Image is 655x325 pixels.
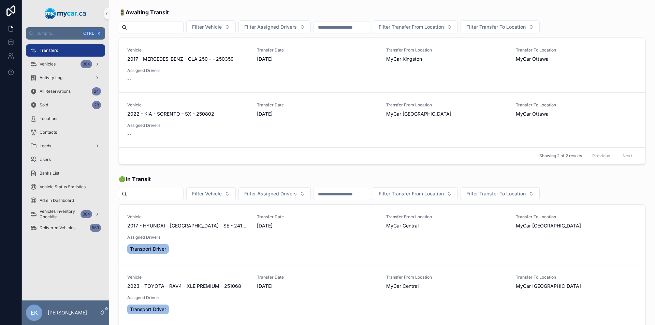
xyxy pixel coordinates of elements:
[257,283,378,290] span: [DATE]
[386,214,508,220] span: Transfer From Location
[40,225,75,231] span: Delivered Vehicles
[26,85,105,98] a: All Reservations24
[516,222,581,229] span: MyCar [GEOGRAPHIC_DATA]
[26,194,105,207] a: Admin Dashboard
[26,99,105,111] a: Sold28
[40,171,59,176] span: Banks List
[257,56,378,62] span: [DATE]
[40,143,51,149] span: Leads
[26,222,105,234] a: Delivered Vehicles569
[127,123,249,128] span: Assigned Drivers
[386,275,508,280] span: Transfer From Location
[26,27,105,40] button: Jump to...CtrlK
[26,113,105,125] a: Locations
[127,110,214,117] span: 2022 - KIA - SORENTO - SX - 250802
[119,92,645,147] a: Vehicle2022 - KIA - SORENTO - SX - 250802Transfer Date[DATE]Transfer From LocationMyCar [GEOGRAPH...
[238,20,311,33] button: Select Button
[40,209,78,220] span: Vehicles Inventory Checklist
[40,61,56,67] span: Vehicles
[127,235,249,240] span: Assigned Drivers
[386,56,422,62] span: MyCar Kingston
[92,101,101,109] div: 28
[26,153,105,166] a: Users
[257,110,378,117] span: [DATE]
[257,275,378,280] span: Transfer Date
[40,75,62,80] span: Activity Log
[40,116,58,121] span: Locations
[127,76,131,83] span: --
[26,208,105,220] a: Vehicles Inventory Checklist384
[257,214,378,220] span: Transfer Date
[48,309,87,316] p: [PERSON_NAME]
[516,102,637,108] span: Transfer To Location
[40,198,74,203] span: Admin Dashboard
[83,30,95,37] span: Ctrl
[386,110,451,117] span: MyCar [GEOGRAPHIC_DATA]
[386,47,508,53] span: Transfer From Location
[126,176,151,182] strong: In Transit
[386,102,508,108] span: Transfer From Location
[516,214,637,220] span: Transfer To Location
[45,8,86,19] img: App logo
[40,130,57,135] span: Contacts
[26,58,105,70] a: Vehicles384
[130,246,166,252] span: Transport Driver
[26,72,105,84] a: Activity Log
[127,47,249,53] span: Vehicle
[461,187,540,200] button: Select Button
[40,157,51,162] span: Users
[26,44,105,57] a: Transfers
[31,309,38,317] span: EK
[516,283,581,290] span: MyCar [GEOGRAPHIC_DATA]
[22,40,109,243] div: scrollable content
[81,60,92,68] div: 384
[257,47,378,53] span: Transfer Date
[127,131,131,138] span: --
[40,102,48,108] span: Sold
[119,175,151,183] span: 🟢
[126,9,169,16] strong: Awaiting Transit
[26,181,105,193] a: Vehicle Status Statistics
[119,265,645,325] a: Vehicle2023 - TOYOTA - RAV4 - XLE PREMIUM - 251068Transfer Date[DATE]Transfer From LocationMyCar ...
[373,20,458,33] button: Select Button
[119,8,169,16] span: 🚦
[130,306,166,313] span: Transport Driver
[238,187,311,200] button: Select Button
[466,24,526,30] span: Filter Transfer To Location
[37,31,80,36] span: Jump to...
[186,20,236,33] button: Select Button
[127,102,249,108] span: Vehicle
[40,48,58,53] span: Transfers
[257,102,378,108] span: Transfer Date
[26,140,105,152] a: Leads
[92,87,101,95] div: 24
[386,222,419,229] span: MyCar Central
[127,275,249,280] span: Vehicle
[379,24,444,30] span: Filter Transfer From Location
[127,214,249,220] span: Vehicle
[26,167,105,179] a: Banks List
[257,222,378,229] span: [DATE]
[186,187,236,200] button: Select Button
[461,20,540,33] button: Select Button
[127,295,249,300] span: Assigned Drivers
[192,24,222,30] span: Filter Vehicle
[516,110,549,117] span: MyCar Ottawa
[26,126,105,138] a: Contacts
[466,190,526,197] span: Filter Transfer To Location
[127,68,249,73] span: Assigned Drivers
[127,283,241,290] span: 2023 - TOYOTA - RAV4 - XLE PREMIUM - 251068
[244,190,297,197] span: Filter Assigned Drivers
[119,38,645,92] a: Vehicle2017 - MERCEDES-BENZ - CLA 250 - - 250359Transfer Date[DATE]Transfer From LocationMyCar Ki...
[119,205,645,265] a: Vehicle2017 - HYUNDAI - [GEOGRAPHIC_DATA] - SE - 241274ATransfer Date[DATE]Transfer From Location...
[40,89,71,94] span: All Reservations
[386,283,419,290] span: MyCar Central
[516,56,549,62] span: MyCar Ottawa
[516,47,637,53] span: Transfer To Location
[373,187,458,200] button: Select Button
[127,56,234,62] span: 2017 - MERCEDES-BENZ - CLA 250 - - 250359
[192,190,222,197] span: Filter Vehicle
[81,210,92,218] div: 384
[379,190,444,197] span: Filter Transfer From Location
[244,24,297,30] span: Filter Assigned Drivers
